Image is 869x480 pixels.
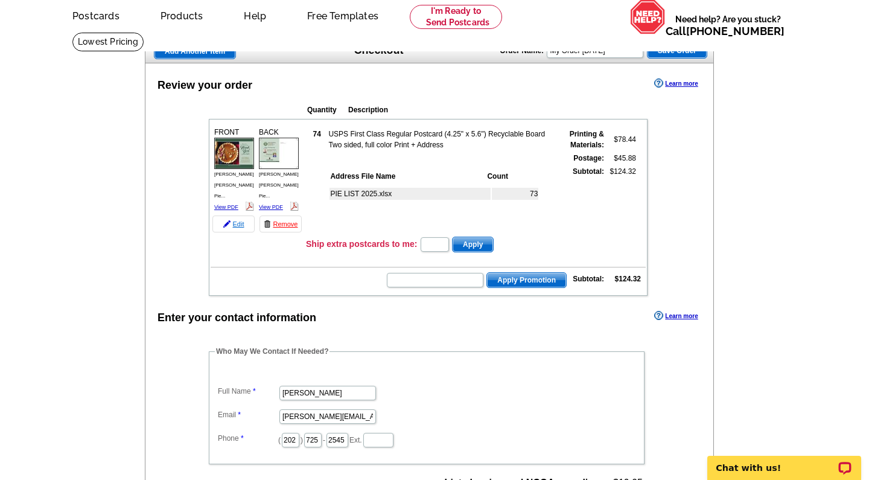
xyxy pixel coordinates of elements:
[212,216,255,232] a: Edit
[487,273,566,287] span: Apply Promotion
[141,1,223,29] a: Products
[666,13,791,37] span: Need help? Are you stuck?
[218,433,278,444] label: Phone
[307,104,346,116] th: Quantity
[158,310,316,326] div: Enter your contact information
[158,77,252,94] div: Review your order
[492,188,538,200] td: 73
[245,202,254,211] img: pdf_logo.png
[328,128,555,151] td: USPS First Class Regular Postcard (4.25" x 5.6") Recyclable Board Two sided, full color Print + A...
[654,78,698,88] a: Learn more
[212,125,256,214] div: FRONT
[259,171,299,199] span: [PERSON_NAME] [PERSON_NAME] Pie...
[257,125,301,214] div: BACK
[215,346,329,357] legend: Who May We Contact If Needed?
[615,275,641,283] strong: $124.32
[329,170,485,182] th: Address File Name
[154,43,236,59] a: Add Another Item
[606,152,637,164] td: $45.88
[259,216,302,232] a: Remove
[686,25,785,37] a: [PHONE_NUMBER]
[453,237,493,252] span: Apply
[306,238,417,249] h3: Ship extra postcards to me:
[573,167,604,176] strong: Subtotal:
[452,237,494,252] button: Apply
[154,44,235,59] span: Add Another Item
[214,171,254,199] span: [PERSON_NAME] [PERSON_NAME] Pie...
[486,272,567,288] button: Apply Promotion
[214,138,254,169] img: small-thumb.jpg
[486,170,538,182] th: Count
[218,409,278,420] label: Email
[329,188,491,200] td: PIE LIST 2025.xlsx
[288,1,398,29] a: Free Templates
[215,430,638,449] dd: ( ) - Ext.
[224,1,285,29] a: Help
[264,220,271,228] img: trashcan-icon.gif
[570,130,604,149] strong: Printing & Materials:
[573,154,604,162] strong: Postage:
[654,311,698,321] a: Learn more
[606,165,637,228] td: $124.32
[259,204,283,210] a: View PDF
[290,202,299,211] img: pdf_logo.png
[573,275,604,283] strong: Subtotal:
[218,386,278,397] label: Full Name
[223,220,231,228] img: pencil-icon.gif
[666,25,785,37] span: Call
[259,138,299,169] img: small-thumb.jpg
[699,442,869,480] iframe: LiveChat chat widget
[606,128,637,151] td: $78.44
[53,1,139,29] a: Postcards
[214,204,238,210] a: View PDF
[348,104,568,116] th: Description
[313,130,321,138] strong: 74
